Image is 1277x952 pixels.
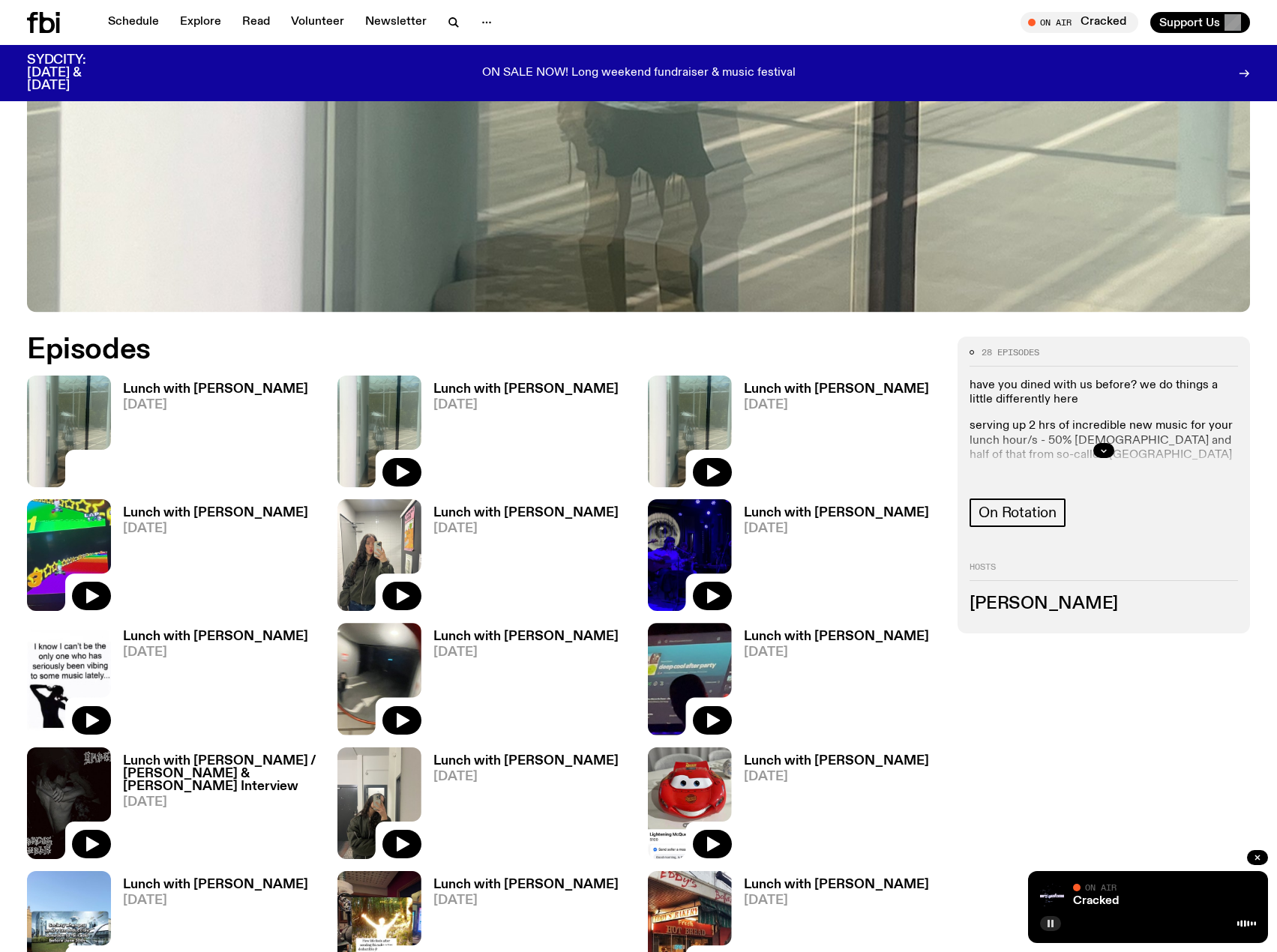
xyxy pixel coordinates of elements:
[233,12,279,33] a: Read
[433,894,619,907] span: [DATE]
[433,755,619,768] h3: Lunch with [PERSON_NAME]
[433,522,619,535] span: [DATE]
[970,379,1238,407] p: have you dined with us before? we do things a little differently here
[421,383,619,487] a: Lunch with [PERSON_NAME][DATE]
[744,755,929,768] h3: Lunch with [PERSON_NAME]
[111,630,308,735] a: Lunch with [PERSON_NAME][DATE]
[433,646,619,659] span: [DATE]
[744,522,929,535] span: [DATE]
[1159,16,1220,29] span: Support Us
[732,507,929,611] a: Lunch with [PERSON_NAME][DATE]
[282,12,353,33] a: Volunteer
[433,879,619,891] h3: Lunch with [PERSON_NAME]
[482,67,796,80] p: ON SALE NOW! Long weekend fundraiser & music festival
[732,383,929,487] a: Lunch with [PERSON_NAME][DATE]
[1085,882,1117,892] span: On Air
[744,646,929,659] span: [DATE]
[433,383,619,396] h3: Lunch with [PERSON_NAME]
[433,771,619,783] span: [DATE]
[27,54,123,92] h3: SYDCITY: [DATE] & [DATE]
[732,755,929,859] a: Lunch with [PERSON_NAME][DATE]
[123,399,308,412] span: [DATE]
[744,507,929,519] h3: Lunch with [PERSON_NAME]
[27,337,836,364] h2: Episodes
[982,349,1039,357] span: 28 episodes
[433,399,619,412] span: [DATE]
[421,630,619,735] a: Lunch with [PERSON_NAME][DATE]
[421,755,619,859] a: Lunch with [PERSON_NAME][DATE]
[421,507,619,611] a: Lunch with [PERSON_NAME][DATE]
[970,498,1066,527] a: On Rotation
[123,879,308,891] h3: Lunch with [PERSON_NAME]
[744,399,929,412] span: [DATE]
[123,630,308,643] h3: Lunch with [PERSON_NAME]
[111,383,308,487] a: Lunch with [PERSON_NAME][DATE]
[744,630,929,643] h3: Lunch with [PERSON_NAME]
[433,630,619,643] h3: Lunch with [PERSON_NAME]
[970,419,1238,463] p: serving up 2 hrs of incredible new music for your lunch hour/s - 50% [DEMOGRAPHIC_DATA] and half ...
[970,563,1238,581] h2: Hosts
[1150,12,1250,33] button: Support Us
[744,879,929,891] h3: Lunch with [PERSON_NAME]
[970,596,1238,612] h3: [PERSON_NAME]
[111,755,319,859] a: Lunch with [PERSON_NAME] / [PERSON_NAME] & [PERSON_NAME] Interview[DATE]
[123,755,319,793] h3: Lunch with [PERSON_NAME] / [PERSON_NAME] & [PERSON_NAME] Interview
[744,894,929,907] span: [DATE]
[1040,883,1064,907] img: Logo for Podcast Cracked. Black background, with white writing, with glass smashing graphics
[123,383,308,396] h3: Lunch with [PERSON_NAME]
[433,507,619,519] h3: Lunch with [PERSON_NAME]
[123,796,319,809] span: [DATE]
[123,507,308,519] h3: Lunch with [PERSON_NAME]
[99,12,168,33] a: Schedule
[123,646,308,659] span: [DATE]
[744,383,929,396] h3: Lunch with [PERSON_NAME]
[979,504,1057,521] span: On Rotation
[1021,12,1138,33] button: On AirCracked
[171,12,230,33] a: Explore
[111,507,308,611] a: Lunch with [PERSON_NAME][DATE]
[744,771,929,783] span: [DATE]
[123,522,308,535] span: [DATE]
[123,894,308,907] span: [DATE]
[1073,895,1119,907] a: Cracked
[732,630,929,735] a: Lunch with [PERSON_NAME][DATE]
[356,12,436,33] a: Newsletter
